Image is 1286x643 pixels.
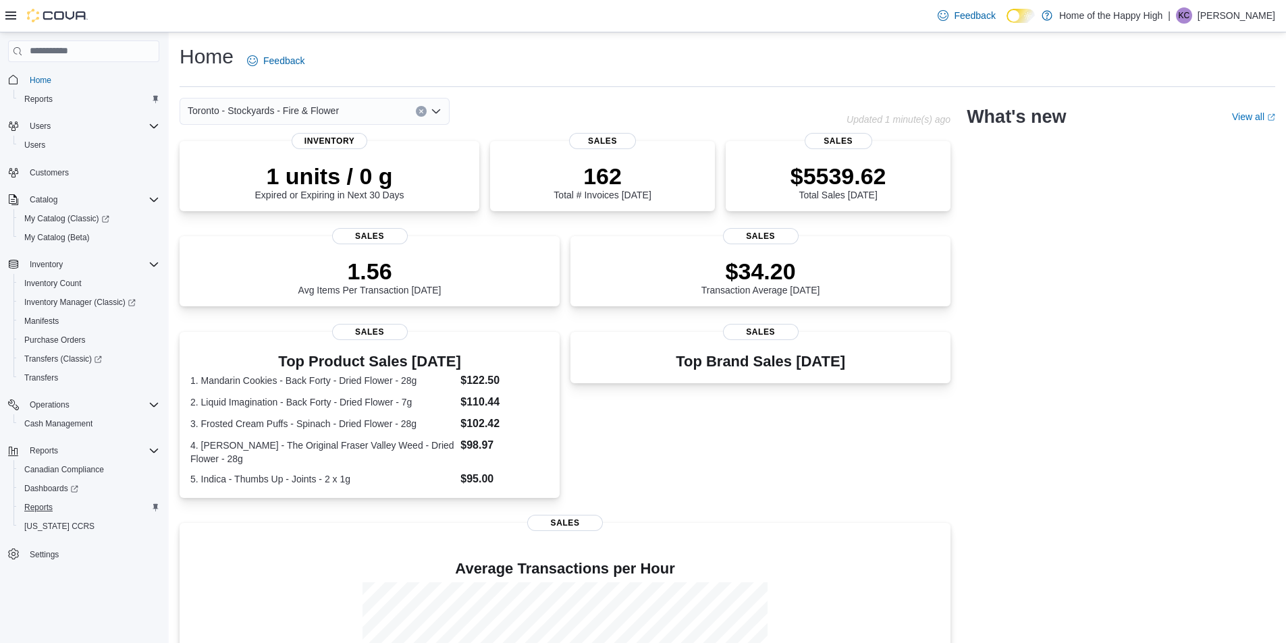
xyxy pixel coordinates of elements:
button: Customers [3,163,165,182]
p: Updated 1 minute(s) ago [847,114,950,125]
button: Catalog [3,190,165,209]
button: Reports [14,90,165,109]
a: [US_STATE] CCRS [19,518,100,534]
div: Total # Invoices [DATE] [554,163,651,200]
span: Settings [24,545,159,562]
a: Canadian Compliance [19,462,109,478]
a: My Catalog (Classic) [14,209,165,228]
div: Total Sales [DATE] [791,163,886,200]
button: Reports [24,443,63,459]
a: Reports [19,91,58,107]
span: Sales [805,133,872,149]
a: Reports [19,499,58,515]
span: Customers [30,167,69,178]
span: Purchase Orders [24,335,86,345]
span: Home [30,75,51,86]
a: Dashboards [14,479,165,498]
span: Transfers [19,370,159,386]
a: Home [24,72,57,88]
span: Sales [332,228,408,244]
span: Cash Management [19,416,159,432]
span: Dashboards [19,480,159,497]
p: 162 [554,163,651,190]
a: Cash Management [19,416,98,432]
span: Sales [569,133,637,149]
span: Customers [24,164,159,181]
span: Canadian Compliance [24,464,104,475]
span: Sales [723,228,799,244]
span: Reports [19,91,159,107]
button: Transfers [14,368,165,387]
span: Washington CCRS [19,518,159,534]
span: Transfers [24,372,58,383]
button: Home [3,70,165,90]
p: [PERSON_NAME] [1198,7,1275,24]
span: Inventory [24,256,159,273]
span: Operations [30,399,70,410]
span: Home [24,72,159,88]
button: Inventory [3,255,165,274]
a: Inventory Manager (Classic) [19,294,141,310]
span: Manifests [19,313,159,329]
span: Reports [24,94,53,105]
span: Reports [24,502,53,513]
span: Inventory Manager (Classic) [24,297,136,308]
button: Reports [3,441,165,460]
a: My Catalog (Beta) [19,229,95,246]
button: Users [14,136,165,155]
span: Users [24,118,159,134]
button: Inventory [24,256,68,273]
dt: 1. Mandarin Cookies - Back Forty - Dried Flower - 28g [190,374,455,387]
dd: $110.44 [460,394,549,410]
a: Transfers (Classic) [14,350,165,368]
a: View allExternal link [1232,111,1275,122]
h3: Top Product Sales [DATE] [190,354,549,370]
h3: Top Brand Sales [DATE] [676,354,845,370]
a: Transfers (Classic) [19,351,107,367]
span: Feedback [954,9,995,22]
button: Inventory Count [14,274,165,293]
span: Users [30,121,51,132]
div: Kayleene Carvalho Pinho [1176,7,1192,24]
span: Inventory Count [24,278,82,289]
span: Reports [24,443,159,459]
a: Users [19,137,51,153]
button: Operations [24,397,75,413]
button: Operations [3,395,165,414]
button: Settings [3,544,165,563]
span: Sales [723,324,799,340]
h4: Average Transactions per Hour [190,561,940,577]
p: 1 units / 0 g [255,163,404,190]
p: Home of the Happy High [1059,7,1162,24]
dd: $122.50 [460,372,549,389]
span: Inventory Count [19,275,159,291]
span: My Catalog (Classic) [24,213,109,224]
a: Feedback [242,47,310,74]
dd: $102.42 [460,416,549,432]
dt: 4. [PERSON_NAME] - The Original Fraser Valley Weed - Dried Flower - 28g [190,439,455,466]
span: Reports [30,445,58,456]
span: My Catalog (Beta) [24,232,90,243]
span: Transfers (Classic) [19,351,159,367]
dd: $98.97 [460,437,549,453]
span: Users [19,137,159,153]
span: Operations [24,397,159,413]
button: Manifests [14,312,165,331]
span: Canadian Compliance [19,462,159,478]
button: Canadian Compliance [14,460,165,479]
a: Customers [24,165,74,181]
a: My Catalog (Classic) [19,211,115,227]
button: Clear input [416,106,427,117]
img: Cova [27,9,88,22]
span: Catalog [24,192,159,208]
span: Users [24,140,45,150]
nav: Complex example [8,65,159,599]
span: Feedback [263,54,304,67]
div: Avg Items Per Transaction [DATE] [298,258,441,296]
dd: $95.00 [460,471,549,487]
span: Cash Management [24,418,92,429]
dt: 5. Indica - Thumbs Up - Joints - 2 x 1g [190,472,455,486]
span: Reports [19,499,159,515]
span: Inventory [30,259,63,270]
